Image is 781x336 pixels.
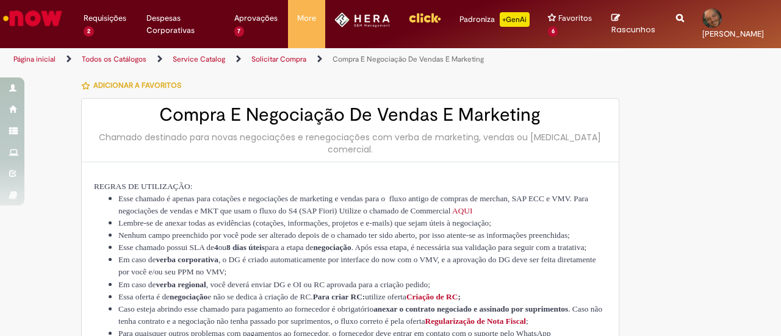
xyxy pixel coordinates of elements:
span: REGRAS DE UTILIZA [94,182,173,191]
span: negociação [170,292,207,301]
span: [PERSON_NAME] [702,29,764,39]
span: . Caso não tenha contrato e a negociação não tenha passado por suprimentos, o fluxo correto é pel... [118,304,602,326]
a: Página inicial [13,54,56,64]
span: AQUI [452,206,472,215]
span: para a etapa de [265,243,314,252]
span: Regularização de Nota Fiscal [425,316,526,326]
span: 8 dias úteis [226,243,265,252]
span: O: [184,182,192,191]
span: Para criar RC: [313,292,365,301]
span: Despesas Corporativas [146,12,216,37]
span: negociação [313,243,351,252]
span: anexar o contrato negociado e assinado por suprimentos [373,304,568,313]
span: verba corporativa [156,255,218,264]
span: Rascunhos [611,24,655,35]
span: Em caso de [118,255,156,264]
span: Essa oferta é de [118,292,170,301]
a: Regularização de Nota Fiscal [425,315,526,326]
span: utilize oferta [365,292,406,301]
span: ÇÃ [173,182,185,191]
img: HeraLogo.png [334,12,390,27]
a: Criação de RC [406,291,458,302]
span: , você deverá enviar DG e OI ou RC aprovada para a criação pedido; [206,280,430,289]
span: Aprovações [234,12,278,24]
span: Nenhum campo preenchido por você pode ser alterado depois de o chamado ter sido aberto, por isso ... [118,231,570,240]
span: 2 [84,26,94,37]
span: Adicionar a Favoritos [93,80,181,90]
ul: Trilhas de página [9,48,511,71]
span: Em caso de [118,280,156,289]
span: Criação de RC [406,292,458,301]
a: Solicitar Compra [251,54,306,64]
span: ou [218,243,226,252]
span: cotações e negociações de marketing e vendas [212,194,362,203]
span: ; [458,292,460,301]
div: Padroniza [459,12,530,27]
a: Rascunhos [611,13,658,35]
button: Adicionar a Favoritos [81,73,188,98]
h2: Compra E Negociação De Vendas E Marketing [94,105,606,125]
span: 7 [234,26,245,37]
a: Todos os Catálogos [82,54,146,64]
p: +GenAi [500,12,530,27]
span: ; [526,316,528,326]
span: Esse chamado possui SLA de [118,243,214,252]
img: ServiceNow [1,6,64,30]
span: Favoritos [558,12,592,24]
img: click_logo_yellow_360x200.png [408,9,441,27]
span: . Após essa etapa, é necessária sua validação para seguir com a tratativa; [351,243,587,252]
a: Service Catalog [173,54,225,64]
span: , o DG é criado automaticamente por interface do now com o VMV, e a aprovação do DG deve ser feit... [118,255,596,276]
span: 6 [548,26,558,37]
span: para o fluxo antigo de compras de merchan, SAP ECC e VMV. Para negociações de vendas e MKT que us... [118,194,588,215]
a: AQUI [452,205,472,216]
a: Compra E Negociação De Vendas E Marketing [333,54,484,64]
span: verba regional [156,280,206,289]
span: More [297,12,316,24]
span: Caso esteja abrindo esse chamado para pagamento ao fornecedor é obrigatório [118,304,373,313]
span: Lembre-se de anexar todas as evidências (cotações, informações, projetos e e-mails) que sejam úte... [118,218,491,227]
span: Esse chamado é apenas para [118,194,211,203]
span: e não se dedica à criação de RC. [207,292,312,301]
span: Requisições [84,12,126,24]
span: 4 [214,243,218,252]
div: Chamado destinado para novas negociações e renegociações com verba de marketing, vendas ou [MEDIC... [94,131,606,155]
